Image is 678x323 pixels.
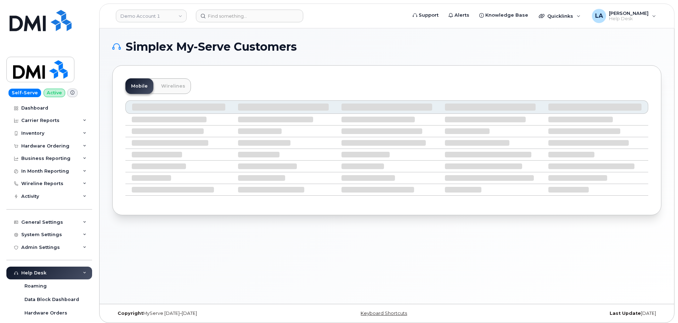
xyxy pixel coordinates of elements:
[125,78,153,94] a: Mobile
[156,78,191,94] a: Wirelines
[478,311,661,316] div: [DATE]
[610,311,641,316] strong: Last Update
[361,311,407,316] a: Keyboard Shortcuts
[112,311,295,316] div: MyServe [DATE]–[DATE]
[126,41,297,52] span: Simplex My-Serve Customers
[118,311,143,316] strong: Copyright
